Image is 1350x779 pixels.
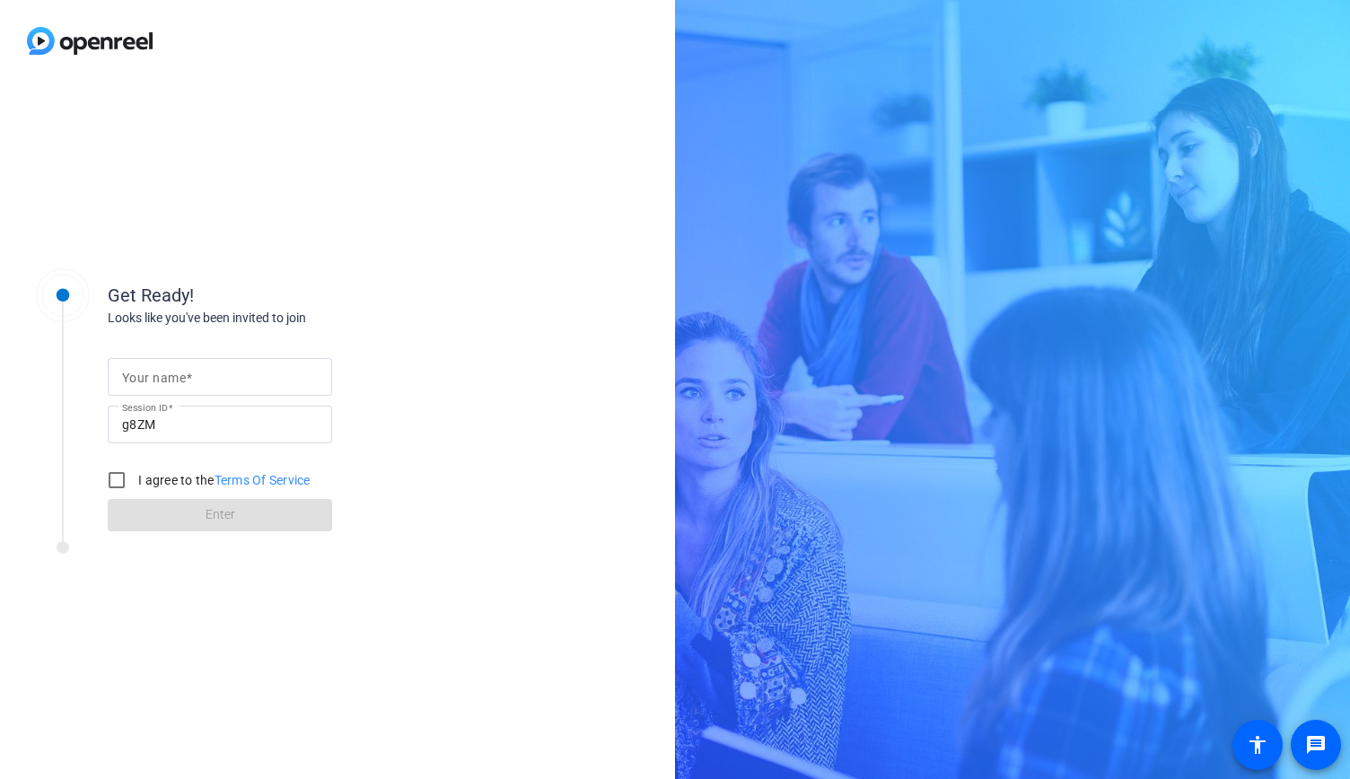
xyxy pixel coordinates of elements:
[215,473,311,487] a: Terms Of Service
[122,371,186,385] mat-label: Your name
[1305,734,1327,756] mat-icon: message
[1247,734,1268,756] mat-icon: accessibility
[122,402,168,413] mat-label: Session ID
[135,471,311,489] label: I agree to the
[108,282,467,309] div: Get Ready!
[108,309,467,328] div: Looks like you've been invited to join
